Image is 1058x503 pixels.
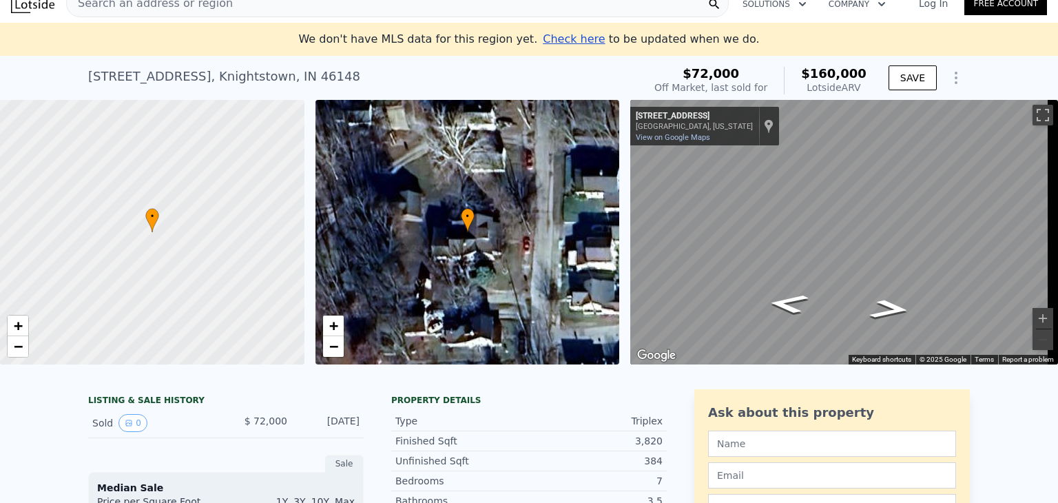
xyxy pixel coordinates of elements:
div: LISTING & SALE HISTORY [88,395,364,409]
button: Keyboard shortcuts [852,355,911,365]
div: Ask about this property [708,403,956,422]
span: − [329,338,338,355]
div: 384 [529,454,663,468]
div: Finished Sqft [395,434,529,448]
div: Off Market, last sold for [654,81,767,94]
a: View on Google Maps [636,133,710,142]
div: [STREET_ADDRESS] [636,111,753,122]
button: Zoom out [1033,329,1053,350]
input: Name [708,431,956,457]
div: We don't have MLS data for this region yet. [298,31,759,48]
button: View historical data [118,414,147,432]
a: Show location on map [764,119,774,134]
span: + [329,317,338,334]
button: SAVE [889,65,937,90]
button: Show Options [942,64,970,92]
div: Sold [92,414,215,432]
div: 7 [529,474,663,488]
span: $ 72,000 [245,415,287,427]
img: Google [634,347,679,365]
a: Open this area in Google Maps (opens a new window) [634,347,679,365]
div: [GEOGRAPHIC_DATA], [US_STATE] [636,122,753,131]
span: • [145,210,159,223]
span: • [461,210,475,223]
div: Lotside ARV [801,81,867,94]
span: $72,000 [683,66,739,81]
div: Median Sale [97,481,355,495]
span: $160,000 [801,66,867,81]
div: [STREET_ADDRESS] , Knightstown , IN 46148 [88,67,360,86]
a: Zoom in [323,316,344,336]
div: • [461,208,475,232]
div: Street View [630,100,1058,365]
span: © 2025 Google [920,356,966,363]
div: 3,820 [529,434,663,448]
path: Go North, S Madison St [852,295,927,324]
button: Zoom in [1033,308,1053,329]
a: Terms (opens in new tab) [975,356,994,363]
div: to be updated when we do. [543,31,759,48]
button: Toggle fullscreen view [1033,105,1053,125]
span: Check here [543,32,605,45]
span: + [14,317,23,334]
div: Unfinished Sqft [395,454,529,468]
div: Triplex [529,414,663,428]
div: Type [395,414,529,428]
div: Bedrooms [395,474,529,488]
input: Email [708,462,956,489]
a: Zoom out [323,336,344,357]
div: Sale [325,455,364,473]
div: [DATE] [298,414,360,432]
a: Zoom in [8,316,28,336]
div: • [145,208,159,232]
a: Zoom out [8,336,28,357]
div: Map [630,100,1058,365]
a: Report a problem [1002,356,1054,363]
span: − [14,338,23,355]
div: Property details [391,395,667,406]
path: Go South, S Madison St [751,289,826,318]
